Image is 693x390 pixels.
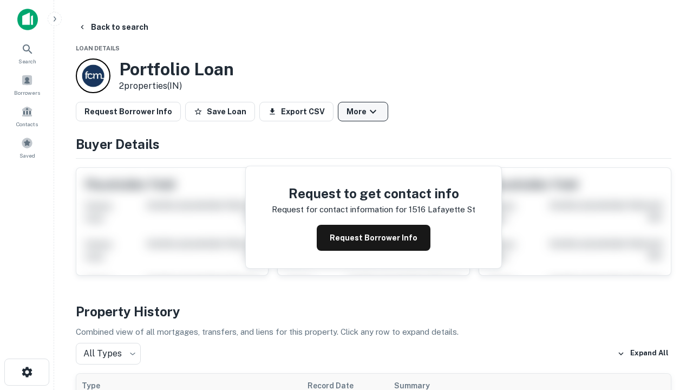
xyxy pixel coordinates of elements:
button: Expand All [614,346,671,362]
button: Export CSV [259,102,334,121]
iframe: Chat Widget [639,269,693,321]
span: Saved [19,151,35,160]
p: Combined view of all mortgages, transfers, and liens for this property. Click any row to expand d... [76,326,671,339]
h4: Request to get contact info [272,184,475,203]
span: Search [18,57,36,66]
h4: Buyer Details [76,134,671,154]
a: Borrowers [3,70,51,99]
button: Save Loan [185,102,255,121]
span: Contacts [16,120,38,128]
a: Search [3,38,51,68]
button: Request Borrower Info [76,102,181,121]
h4: Property History [76,302,671,321]
p: 2 properties (IN) [119,80,234,93]
a: Contacts [3,101,51,131]
a: Saved [3,133,51,162]
span: Loan Details [76,45,120,51]
button: Back to search [74,17,153,37]
button: More [338,102,388,121]
div: All Types [76,343,141,365]
p: 1516 lafayette st [409,203,475,216]
span: Borrowers [14,88,40,97]
p: Request for contact information for [272,203,407,216]
img: capitalize-icon.png [17,9,38,30]
button: Request Borrower Info [317,225,430,251]
h3: Portfolio Loan [119,59,234,80]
